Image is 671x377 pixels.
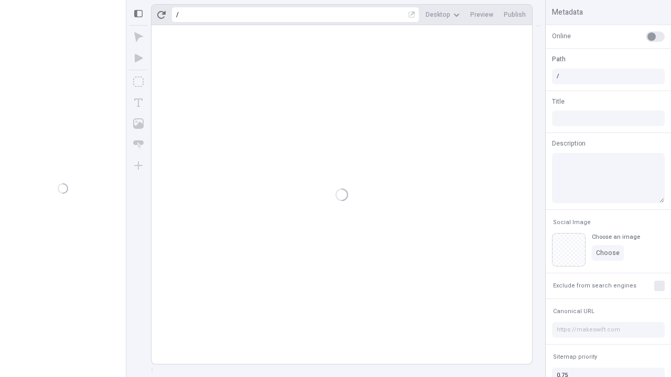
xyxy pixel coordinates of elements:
button: Exclude from search engines [551,280,638,292]
span: Title [552,97,565,106]
button: Text [129,93,148,112]
button: Image [129,114,148,133]
span: Online [552,31,571,41]
button: Canonical URL [551,305,597,318]
button: Publish [500,7,530,23]
span: Social Image [553,218,591,226]
span: Canonical URL [553,307,594,315]
button: Preview [466,7,497,23]
span: Desktop [426,10,450,19]
span: Publish [504,10,526,19]
span: Sitemap priority [553,353,597,361]
div: / [176,10,179,19]
span: Preview [470,10,493,19]
div: Choose an image [592,233,640,241]
button: Sitemap priority [551,351,599,363]
span: Path [552,54,566,64]
button: Desktop [421,7,464,23]
span: Choose [596,249,620,257]
span: Exclude from search engines [553,282,636,290]
button: Social Image [551,216,593,229]
span: Description [552,139,586,148]
button: Choose [592,245,624,261]
button: Button [129,135,148,154]
input: https://makeswift.com [552,322,665,338]
button: Box [129,72,148,91]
